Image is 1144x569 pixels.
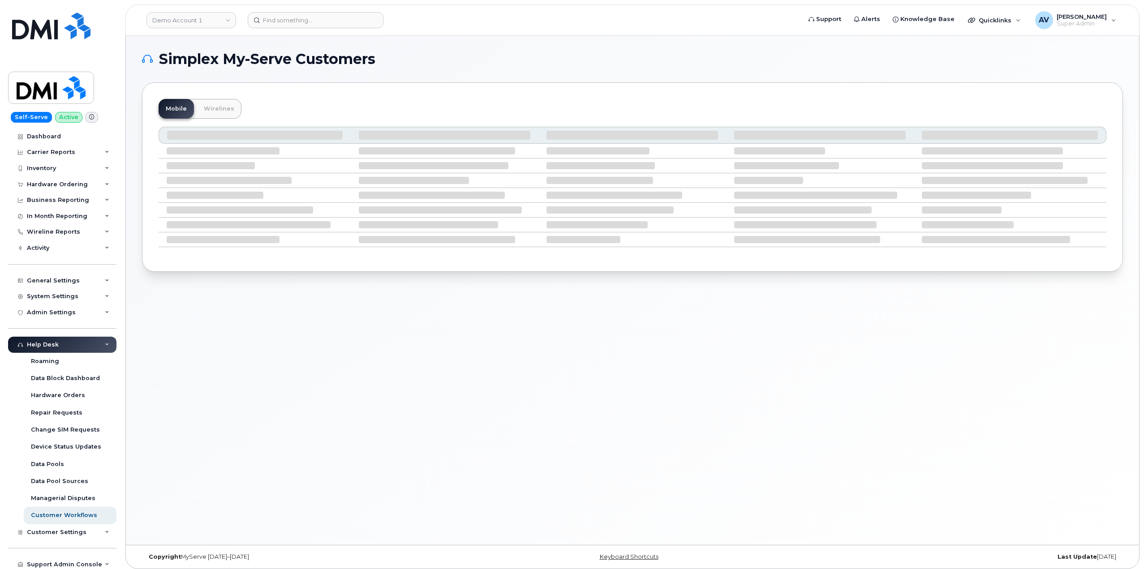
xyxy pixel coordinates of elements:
[159,99,194,119] a: Mobile
[1058,553,1097,560] strong: Last Update
[600,553,658,560] a: Keyboard Shortcuts
[796,553,1123,560] div: [DATE]
[142,553,469,560] div: MyServe [DATE]–[DATE]
[159,52,375,66] span: Simplex My-Serve Customers
[149,553,181,560] strong: Copyright
[197,99,241,119] a: Wirelines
